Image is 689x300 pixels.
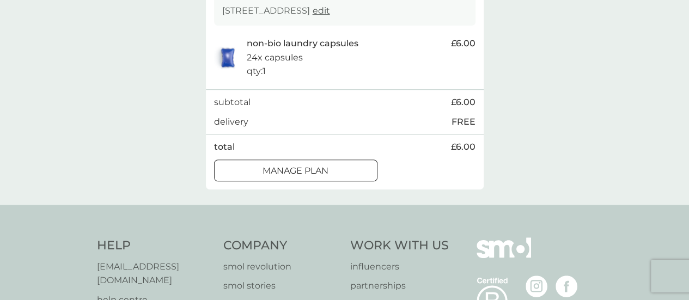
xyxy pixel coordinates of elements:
span: £6.00 [451,95,475,109]
a: partnerships [350,279,449,293]
a: edit [313,5,330,16]
p: FREE [452,115,475,129]
p: [STREET_ADDRESS] [222,4,330,18]
h4: Work With Us [350,237,449,254]
h4: Company [223,237,339,254]
p: non-bio laundry capsules [247,36,358,51]
button: Manage plan [214,160,377,181]
span: £6.00 [451,36,475,51]
a: smol revolution [223,260,339,274]
h4: Help [97,237,213,254]
p: delivery [214,115,248,129]
p: qty : 1 [247,64,266,78]
p: Manage plan [263,164,328,178]
span: £6.00 [451,140,475,154]
a: [EMAIL_ADDRESS][DOMAIN_NAME] [97,260,213,287]
p: total [214,140,235,154]
p: subtotal [214,95,251,109]
a: influencers [350,260,449,274]
img: visit the smol Instagram page [526,275,547,297]
a: smol stories [223,279,339,293]
img: smol [477,237,531,274]
p: 24x capsules [247,51,303,65]
img: visit the smol Facebook page [556,275,577,297]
